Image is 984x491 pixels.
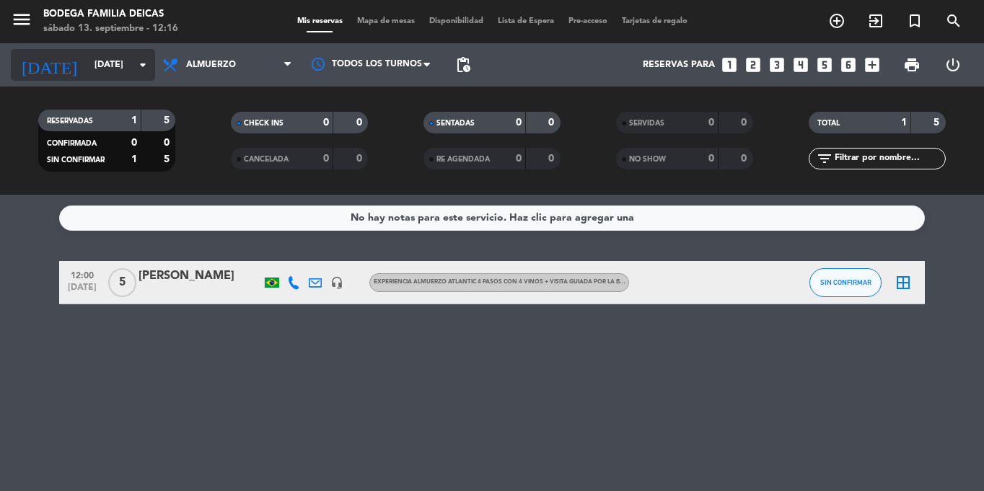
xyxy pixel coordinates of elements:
[11,49,87,81] i: [DATE]
[815,56,834,74] i: looks_5
[330,276,343,289] i: headset_mic
[244,156,289,163] span: CANCELADA
[516,118,522,128] strong: 0
[839,56,858,74] i: looks_6
[164,115,172,125] strong: 5
[374,279,688,285] span: Experiencia almuerzo Atlantic 4 pasos con 4 vinos + visita guiada por la bodega USD 80
[47,140,97,147] span: CONFIRMADA
[454,56,472,74] span: pending_actions
[768,56,786,74] i: looks_3
[290,17,350,25] span: Mis reservas
[741,154,750,164] strong: 0
[867,12,884,30] i: exit_to_app
[131,154,137,164] strong: 1
[323,154,329,164] strong: 0
[356,118,365,128] strong: 0
[720,56,739,74] i: looks_one
[945,12,962,30] i: search
[134,56,151,74] i: arrow_drop_down
[932,43,973,87] div: LOG OUT
[131,115,137,125] strong: 1
[516,154,522,164] strong: 0
[64,266,100,283] span: 12:00
[820,278,871,286] span: SIN CONFIRMAR
[131,138,137,148] strong: 0
[491,17,561,25] span: Lista de Espera
[43,7,178,22] div: Bodega Familia Deicas
[708,154,714,164] strong: 0
[816,150,833,167] i: filter_list
[164,154,172,164] strong: 5
[11,9,32,35] button: menu
[828,12,845,30] i: add_circle_outline
[244,120,284,127] span: CHECK INS
[11,9,32,30] i: menu
[615,17,695,25] span: Tarjetas de regalo
[901,118,907,128] strong: 1
[548,154,557,164] strong: 0
[64,283,100,299] span: [DATE]
[164,138,172,148] strong: 0
[944,56,962,74] i: power_settings_new
[422,17,491,25] span: Disponibilidad
[708,118,714,128] strong: 0
[548,118,557,128] strong: 0
[350,17,422,25] span: Mapa de mesas
[903,56,921,74] span: print
[436,156,490,163] span: RE AGENDADA
[629,156,666,163] span: NO SHOW
[741,118,750,128] strong: 0
[833,151,945,167] input: Filtrar por nombre...
[108,268,136,297] span: 5
[139,267,261,286] div: [PERSON_NAME]
[436,120,475,127] span: SENTADAS
[351,210,634,226] div: No hay notas para este servicio. Haz clic para agregar una
[934,118,942,128] strong: 5
[561,17,615,25] span: Pre-acceso
[47,118,93,125] span: RESERVADAS
[895,274,912,291] i: border_all
[791,56,810,74] i: looks_4
[186,60,236,70] span: Almuerzo
[43,22,178,36] div: sábado 13. septiembre - 12:16
[643,60,715,70] span: Reservas para
[629,120,664,127] span: SERVIDAS
[809,268,882,297] button: SIN CONFIRMAR
[323,118,329,128] strong: 0
[863,56,882,74] i: add_box
[47,156,105,164] span: SIN CONFIRMAR
[906,12,923,30] i: turned_in_not
[817,120,840,127] span: TOTAL
[356,154,365,164] strong: 0
[744,56,763,74] i: looks_two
